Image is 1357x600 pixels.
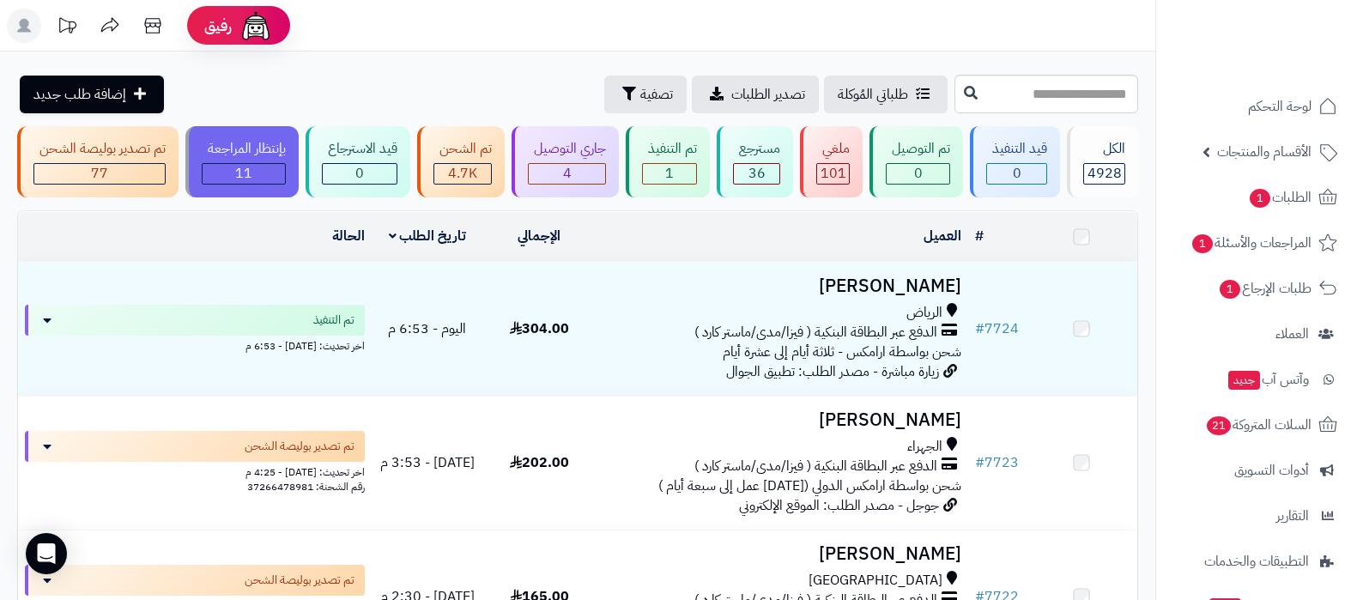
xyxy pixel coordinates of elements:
span: المراجعات والأسئلة [1190,231,1312,255]
button: تصفية [604,76,687,113]
span: 0 [1013,163,1021,184]
a: قيد الاسترجاع 0 [302,126,414,197]
span: الرياض [906,303,942,323]
div: Open Intercom Messenger [26,533,67,574]
a: الكل4928 [1063,126,1142,197]
div: 0 [987,164,1046,184]
a: العملاء [1166,313,1347,355]
span: شحن بواسطة ارامكس الدولي ([DATE] عمل إلى سبعة أيام ) [658,476,961,496]
span: العملاء [1275,322,1309,346]
div: ملغي [816,139,850,159]
span: طلباتي المُوكلة [838,84,908,105]
a: تصدير الطلبات [692,76,819,113]
span: 1 [1192,234,1213,253]
a: طلباتي المُوكلة [824,76,948,113]
a: قيد التنفيذ 0 [966,126,1063,197]
span: رفيق [204,15,232,36]
span: # [975,318,984,339]
a: مسترجع 36 [713,126,797,197]
a: لوحة التحكم [1166,86,1347,127]
a: # [975,226,984,246]
div: 0 [323,164,397,184]
div: 4697 [434,164,491,184]
span: 4 [563,163,572,184]
span: 1 [1250,189,1270,208]
div: تم تصدير بوليصة الشحن [33,139,166,159]
span: الطلبات [1248,185,1312,209]
div: مسترجع [733,139,780,159]
span: تم تصدير بوليصة الشحن [245,438,354,455]
a: تم التنفيذ 1 [622,126,713,197]
span: وآتس آب [1227,367,1309,391]
div: تم التنفيذ [642,139,697,159]
span: الجهراء [907,437,942,457]
h3: [PERSON_NAME] [602,544,960,564]
span: جوجل - مصدر الطلب: الموقع الإلكتروني [739,495,939,516]
span: التقارير [1276,504,1309,528]
div: تم الشحن [433,139,492,159]
span: جديد [1228,371,1260,390]
h3: [PERSON_NAME] [602,276,960,296]
span: 304.00 [510,318,569,339]
span: طلبات الإرجاع [1218,276,1312,300]
a: تم التوصيل 0 [866,126,966,197]
div: 11 [203,164,285,184]
span: [DATE] - 3:53 م [380,452,475,473]
span: 0 [914,163,923,184]
span: الدفع عبر البطاقة البنكية ( فيزا/مدى/ماستر كارد ) [694,323,937,342]
div: 77 [34,164,165,184]
a: تم تصدير بوليصة الشحن 77 [14,126,182,197]
span: اليوم - 6:53 م [388,318,466,339]
a: السلات المتروكة21 [1166,404,1347,445]
a: طلبات الإرجاع1 [1166,268,1347,309]
span: [GEOGRAPHIC_DATA] [809,571,942,591]
div: تم التوصيل [886,139,950,159]
span: 77 [91,163,108,184]
div: جاري التوصيل [528,139,606,159]
a: المراجعات والأسئلة1 [1166,222,1347,264]
a: جاري التوصيل 4 [508,126,622,197]
div: قيد الاسترجاع [322,139,397,159]
span: التطبيقات والخدمات [1204,549,1309,573]
span: تصدير الطلبات [731,84,805,105]
img: logo-2.png [1240,48,1341,84]
span: 1 [665,163,674,184]
a: إضافة طلب جديد [20,76,164,113]
a: الطلبات1 [1166,177,1347,218]
a: ملغي 101 [797,126,866,197]
span: 202.00 [510,452,569,473]
div: 0 [887,164,949,184]
span: شحن بواسطة ارامكس - ثلاثة أيام إلى عشرة أيام [723,342,961,362]
img: ai-face.png [239,9,273,43]
span: 4928 [1087,163,1122,184]
span: زيارة مباشرة - مصدر الطلب: تطبيق الجوال [726,361,939,382]
div: 36 [734,164,779,184]
div: الكل [1083,139,1125,159]
span: 101 [821,163,846,184]
span: رقم الشحنة: 37266478981 [247,479,365,494]
a: وآتس آبجديد [1166,359,1347,400]
span: 0 [355,163,364,184]
span: الأقسام والمنتجات [1217,140,1312,164]
a: الحالة [332,226,365,246]
div: 101 [817,164,849,184]
div: قيد التنفيذ [986,139,1047,159]
a: الإجمالي [518,226,560,246]
a: تاريخ الطلب [389,226,467,246]
span: 1 [1220,280,1240,299]
a: العميل [924,226,961,246]
a: #7724 [975,318,1019,339]
span: إضافة طلب جديد [33,84,126,105]
a: التقارير [1166,495,1347,536]
a: أدوات التسويق [1166,450,1347,491]
span: تصفية [640,84,673,105]
a: #7723 [975,452,1019,473]
span: تم تصدير بوليصة الشحن [245,572,354,589]
span: # [975,452,984,473]
span: 4.7K [448,163,477,184]
div: اخر تحديث: [DATE] - 4:25 م [25,462,365,480]
a: تم الشحن 4.7K [414,126,508,197]
div: 1 [643,164,696,184]
span: أدوات التسويق [1234,458,1309,482]
a: التطبيقات والخدمات [1166,541,1347,582]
